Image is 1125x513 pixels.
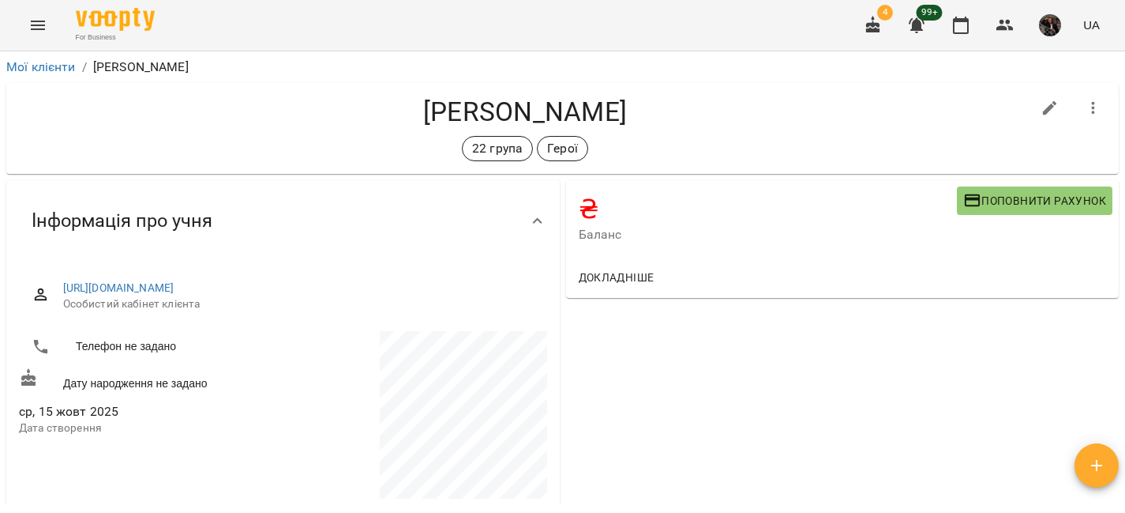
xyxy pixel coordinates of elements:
[32,209,212,233] span: Інформація про учня
[19,331,279,363] li: Телефон не задано
[1083,17,1100,33] span: UA
[6,59,76,74] a: Мої клієнти
[93,58,189,77] p: [PERSON_NAME]
[19,402,279,421] span: ср, 15 жовт 2025
[1039,14,1061,36] img: 8463428bc87f36892c86bf66b209d685.jpg
[572,263,661,292] button: Докладніше
[82,58,87,77] li: /
[579,193,957,225] h4: ₴
[957,187,1112,215] button: Поповнити рахунок
[472,139,523,158] p: 22 група
[76,8,155,31] img: Voopty Logo
[963,191,1106,210] span: Поповнити рахунок
[6,180,560,262] div: Інформація про учня
[76,32,155,43] span: For Business
[16,365,283,394] div: Дату народження не задано
[537,136,588,161] div: Герої
[1077,10,1106,40] button: UA
[63,296,534,312] span: Особистий кабінет клієнта
[19,96,1031,128] h4: [PERSON_NAME]
[63,281,174,294] a: [URL][DOMAIN_NAME]
[6,58,1119,77] nav: breadcrumb
[917,5,943,21] span: 99+
[19,6,57,44] button: Menu
[579,268,654,287] span: Докладніше
[579,225,957,244] span: Баланс
[547,139,578,158] p: Герої
[877,5,893,21] span: 4
[462,136,533,161] div: 22 група
[19,421,279,436] p: Дата створення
